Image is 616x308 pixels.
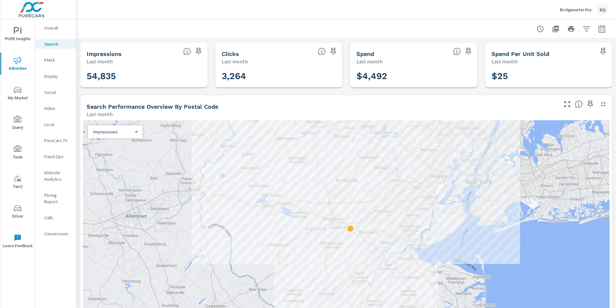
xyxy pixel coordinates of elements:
div: Calls [35,213,76,222]
p: Impressions [93,129,132,135]
span: Save this to your personalized report [463,46,474,57]
span: Save this to your personalized report [328,46,338,57]
button: Select Date Range [595,23,608,35]
p: Conversions [44,231,71,237]
span: Save this to your personalized report [585,99,595,109]
p: Website Analytics [44,169,71,182]
span: Save this to your personalized report [598,46,608,57]
span: The amount of money spent on advertising during the period. [453,48,461,55]
p: PureCars TV [44,137,71,144]
p: Last month [87,58,113,65]
h3: 54,835 [87,71,201,82]
span: My Market [2,86,33,102]
span: Advertise [2,57,33,72]
h5: Spend [356,50,374,57]
p: Last month [492,58,518,65]
div: Fixed Ops [35,152,76,161]
span: Leave Feedback [2,234,33,250]
span: Tools [2,145,33,161]
h5: Spend Per Unit Sold [492,50,549,57]
p: Display [44,73,71,79]
p: Pacing Report [44,192,71,205]
div: Search [35,39,76,49]
h3: $25 [492,71,606,82]
div: Impressions [88,129,137,135]
div: Pacing Report [35,190,76,206]
p: Social [44,89,71,95]
div: nav menu [0,19,35,256]
div: Video [35,104,76,113]
h5: Search Performance Overview By Postal Code [87,103,218,110]
p: Last month [87,110,113,118]
button: Minimize Widget [598,99,608,109]
span: Understand Search performance data by postal code. Individual postal codes can be selected and ex... [575,100,583,108]
div: Website Analytics [35,168,76,184]
p: Video [44,105,71,112]
span: PURE Insights [2,27,33,43]
span: Save this to your personalized report [193,46,204,57]
div: PMAX [35,55,76,65]
p: Overall [44,25,71,31]
div: KG [597,4,608,15]
span: Tier2 [2,175,33,191]
div: Local [35,120,76,129]
button: Print Report [565,23,577,35]
div: PureCars TV [35,136,76,145]
p: Local [44,121,71,128]
h5: Clicks [222,50,239,57]
div: Overall [35,23,76,33]
p: Last month [356,58,382,65]
h3: $4,492 [356,71,471,82]
p: Calls [44,214,71,221]
span: Query [2,116,33,131]
span: The number of times an ad was shown on your behalf. [183,48,191,55]
span: Driver [2,204,33,220]
button: Make Fullscreen [562,99,572,109]
p: PMAX [44,57,71,63]
span: The number of times an ad was clicked by a consumer. [318,48,326,55]
p: Last month [222,58,248,65]
button: "Export Report to PDF" [549,23,562,35]
p: Search [44,41,71,47]
h5: Impressions [87,50,122,57]
p: Fixed Ops [44,153,71,160]
div: Display [35,71,76,81]
h3: 3,264 [222,71,336,82]
button: Apply Filters [580,23,593,35]
p: Bridgewater Kia [560,7,592,13]
div: Conversions [35,229,76,239]
div: Social [35,87,76,97]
